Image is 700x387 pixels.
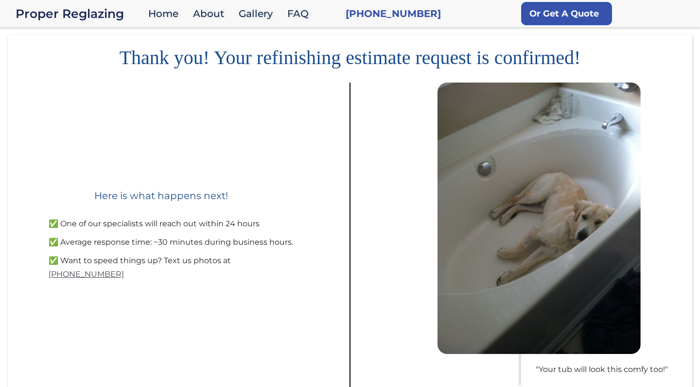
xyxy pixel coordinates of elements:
a: FAQ [282,3,318,24]
blockquote: "Your tub will look this comfy too!" [519,354,682,385]
div: Proper Reglazing [16,7,143,20]
p: Here is what happens next! [94,189,228,202]
li: ✅ Average response time: ~30 minutes during business hours. [49,236,293,249]
a: [PHONE_NUMBER] [346,7,441,20]
a: About [188,3,234,24]
li: ✅ One of our specialists will reach out within 24 hours [49,217,293,231]
a: home [16,7,143,20]
a: Home [143,3,188,24]
a: Or Get A Quote [521,2,612,25]
a: Gallery [234,3,282,24]
li: ✅ Want to speed things up? Text us photos at [49,254,293,281]
a: [PHONE_NUMBER] [49,268,293,281]
h1: Thank you! Your refinishing estimate request is confirmed! [8,35,692,73]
